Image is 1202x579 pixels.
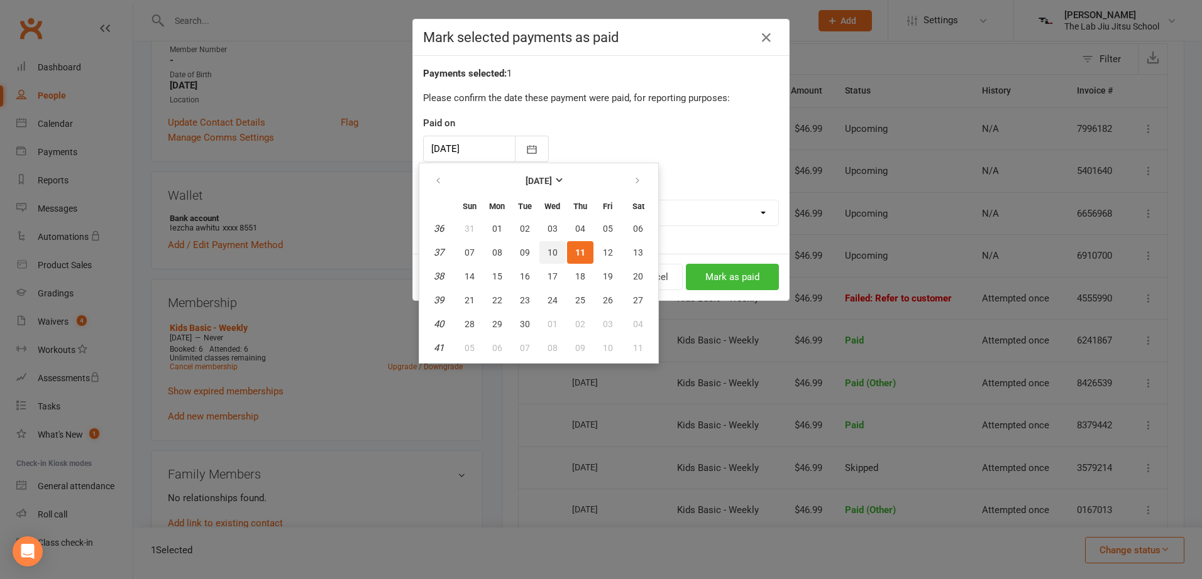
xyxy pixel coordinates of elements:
small: Thursday [573,202,587,211]
span: 21 [465,295,475,305]
span: 02 [520,224,530,234]
button: 14 [456,265,483,288]
button: 01 [484,217,510,240]
button: 04 [567,217,593,240]
p: Please confirm the date these payment were paid, for reporting purposes: [423,90,779,106]
button: 25 [567,289,593,311]
span: 06 [633,224,643,234]
span: 25 [575,295,585,305]
em: 40 [434,318,444,330]
span: 31 [465,224,475,234]
strong: Payments selected: [423,68,507,79]
span: 08 [492,247,502,257]
span: 16 [520,271,530,281]
button: 27 [622,289,654,311]
div: Open Intercom Messenger [13,536,43,566]
button: 07 [456,241,483,264]
small: Friday [603,202,612,211]
span: 05 [603,224,613,234]
small: Wednesday [544,202,560,211]
button: 11 [622,337,654,359]
button: 29 [484,313,510,335]
button: 12 [595,241,621,264]
button: 10 [539,241,566,264]
span: 13 [633,247,643,257]
button: 17 [539,265,566,288]
span: 23 [520,295,530,305]
span: 07 [465,247,475,257]
button: 15 [484,265,510,288]
button: 20 [622,265,654,288]
button: 31 [456,217,483,240]
span: 05 [465,343,475,353]
button: 02 [512,217,538,240]
button: 22 [484,289,510,311]
span: 07 [520,343,530,353]
span: 11 [575,247,585,257]
span: 02 [575,319,585,329]
em: 36 [434,223,444,234]
em: 41 [434,342,444,354]
span: 18 [575,271,585,281]
span: 12 [603,247,613,257]
button: 16 [512,265,538,288]
span: 10 [603,343,613,353]
h4: Mark selected payments as paid [423,30,779,45]
strong: [DATE] [526,176,552,186]
button: 02 [567,313,593,335]
span: 20 [633,271,643,281]
button: 01 [539,313,566,335]
span: 22 [492,295,502,305]
em: 39 [434,295,444,306]
span: 01 [548,319,558,329]
span: 04 [633,319,643,329]
span: 17 [548,271,558,281]
label: Paid on [423,116,455,131]
button: 19 [595,265,621,288]
button: 04 [622,313,654,335]
button: 09 [567,337,593,359]
span: 27 [633,295,643,305]
button: 03 [595,313,621,335]
button: 28 [456,313,483,335]
button: Close [756,28,776,48]
button: 08 [484,241,510,264]
button: 03 [539,217,566,240]
span: 10 [548,247,558,257]
button: 21 [456,289,483,311]
button: 09 [512,241,538,264]
small: Monday [489,202,505,211]
button: 26 [595,289,621,311]
span: 01 [492,224,502,234]
em: 37 [434,247,444,258]
span: 03 [603,319,613,329]
button: 30 [512,313,538,335]
small: Sunday [463,202,477,211]
span: 28 [465,319,475,329]
button: 23 [512,289,538,311]
small: Tuesday [518,202,532,211]
button: 06 [484,337,510,359]
span: 29 [492,319,502,329]
span: 30 [520,319,530,329]
button: 08 [539,337,566,359]
span: 09 [575,343,585,353]
button: 05 [595,217,621,240]
button: 13 [622,241,654,264]
span: 24 [548,295,558,305]
span: 11 [633,343,643,353]
small: Saturday [632,202,644,211]
button: 18 [567,265,593,288]
span: 19 [603,271,613,281]
em: 38 [434,271,444,282]
span: 14 [465,271,475,281]
span: 15 [492,271,502,281]
span: 26 [603,295,613,305]
span: 09 [520,247,530,257]
button: 05 [456,337,483,359]
span: 06 [492,343,502,353]
button: 11 [567,241,593,264]
span: 08 [548,343,558,353]
button: Mark as paid [686,264,779,290]
button: 24 [539,289,566,311]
